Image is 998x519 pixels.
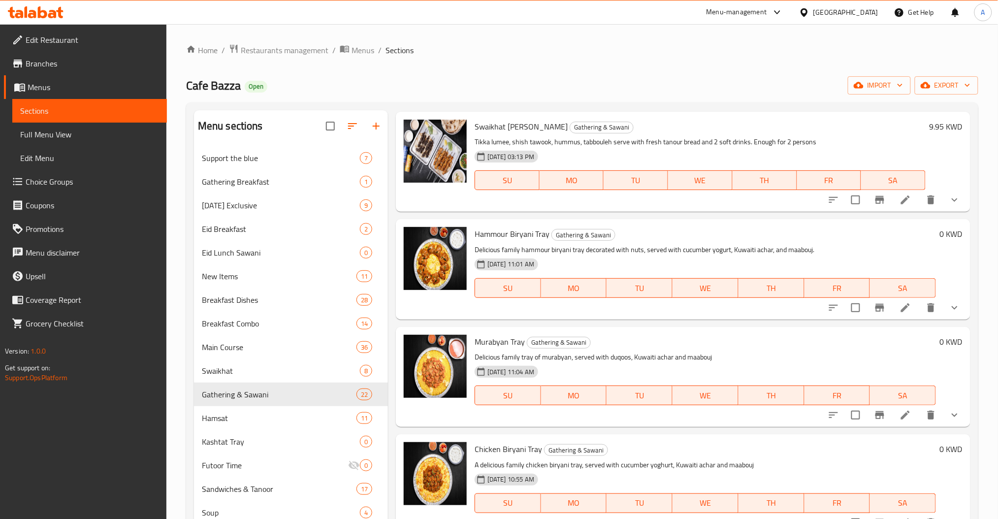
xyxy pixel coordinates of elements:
span: TH [742,496,801,510]
div: Open [245,81,267,93]
span: Sandwiches & Tanoor [202,483,356,495]
span: export [923,79,970,92]
div: items [356,294,372,306]
span: Sections [20,105,159,117]
span: Full Menu View [20,129,159,140]
span: SU [479,496,537,510]
svg: Show Choices [949,409,961,421]
a: Full Menu View [12,123,167,146]
div: items [360,176,372,188]
span: Swaikhat [PERSON_NAME] [475,119,568,134]
div: Futoor Time0 [194,454,388,477]
div: Swaikhat8 [194,359,388,383]
span: [DATE] 11:04 AM [483,367,538,377]
span: 2 [360,225,372,234]
a: Menus [340,44,374,57]
div: items [356,270,372,282]
button: TH [739,386,805,405]
span: TH [737,173,793,188]
span: [DATE] Exclusive [202,199,360,211]
span: FR [801,173,858,188]
li: / [222,44,225,56]
div: items [360,507,372,519]
span: Coupons [26,199,159,211]
img: Hammour Biryani Tray [404,227,467,290]
span: Hammour Biryani Tray [475,227,549,241]
span: Upsell [26,270,159,282]
div: Gathering & Sawani [527,337,591,349]
button: TU [607,493,673,513]
div: items [360,223,372,235]
span: WE [676,496,735,510]
span: TH [742,281,801,295]
button: sort-choices [822,188,845,212]
div: Gathering & Sawani [570,122,634,133]
span: TU [611,496,669,510]
button: delete [919,188,943,212]
span: Breakfast Dishes [202,294,356,306]
svg: Show Choices [949,302,961,314]
span: Chicken Biryani Tray [475,442,542,456]
div: Breakfast Dishes28 [194,288,388,312]
div: Main Course36 [194,335,388,359]
span: FR [808,389,867,403]
button: TH [733,170,797,190]
span: Coverage Report [26,294,159,306]
button: Branch-specific-item [868,188,892,212]
span: Murabyan Tray [475,334,525,349]
span: Eid Breakfast [202,223,360,235]
span: SU [479,281,537,295]
button: SU [475,278,541,298]
span: 9 [360,201,372,210]
span: Hamsat [202,412,356,424]
span: 0 [360,461,372,470]
span: Eid Lunch Sawani [202,247,360,259]
span: [DATE] 10:55 AM [483,475,538,484]
span: Edit Restaurant [26,34,159,46]
div: Support the blue7 [194,146,388,170]
p: Delicious family tray of murabyan, served with duqoos, Kuwaiti achar and maabouj [475,351,936,363]
span: MO [545,496,603,510]
span: 1.0.0 [31,345,46,357]
button: delete [919,296,943,320]
p: Delicious family hammour biryani tray decorated with nuts, served with cucumber yogurt, Kuwaiti a... [475,244,936,256]
button: show more [943,403,966,427]
a: Promotions [4,217,167,241]
div: Kashtat Tray [202,436,360,448]
span: A [981,7,985,18]
span: Branches [26,58,159,69]
a: Choice Groups [4,170,167,194]
button: SU [475,386,541,405]
div: Menu-management [707,6,767,18]
span: 28 [357,295,372,305]
span: MO [545,389,603,403]
div: Support the blue [202,152,360,164]
span: Main Course [202,341,356,353]
button: SA [861,170,926,190]
span: TU [611,281,669,295]
button: show more [943,296,966,320]
li: / [378,44,382,56]
span: [DATE] 11:01 AM [483,259,538,269]
div: items [356,483,372,495]
a: Restaurants management [229,44,328,57]
span: Soup [202,507,360,519]
p: Tikka lumee, shish tawook, hummus, tabbouleh serve with fresh tanour bread and 2 soft drinks. Eno... [475,136,926,148]
h6: 9.95 KWD [930,120,963,133]
span: FR [808,281,867,295]
a: Home [186,44,218,56]
span: FR [808,496,867,510]
button: Add section [364,114,388,138]
span: SA [865,173,922,188]
span: 14 [357,319,372,328]
span: SU [479,173,536,188]
div: Gathering & Sawani [551,229,615,241]
div: Gathering & Sawani22 [194,383,388,406]
button: WE [668,170,733,190]
span: 7 [360,154,372,163]
button: Branch-specific-item [868,403,892,427]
